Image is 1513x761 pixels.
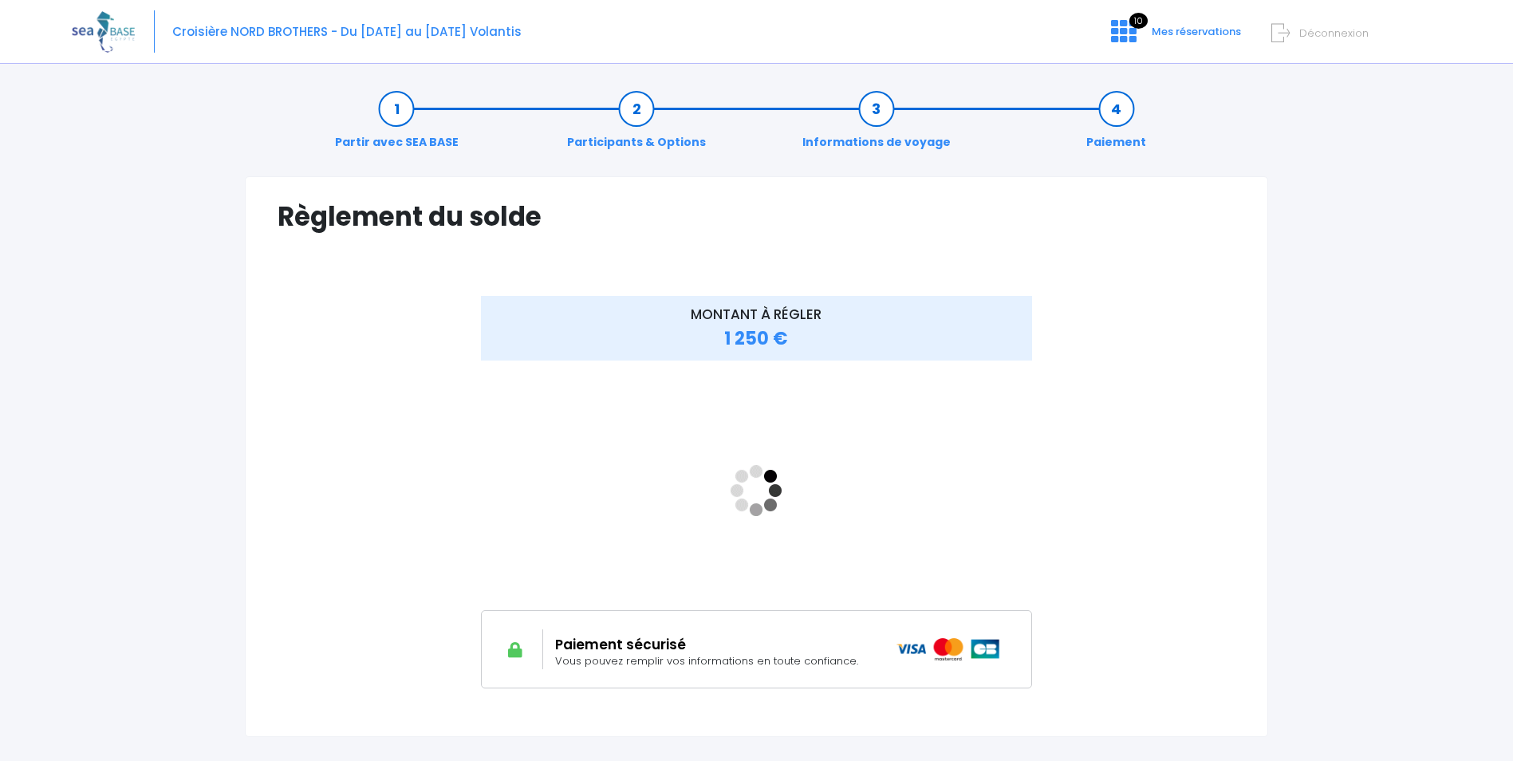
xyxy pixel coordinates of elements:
span: Vous pouvez remplir vos informations en toute confiance. [555,653,858,668]
span: 1 250 € [724,326,788,351]
a: Paiement [1078,101,1154,151]
a: Participants & Options [559,101,714,151]
h1: Règlement du solde [278,201,1235,232]
a: Partir avec SEA BASE [327,101,467,151]
span: MONTANT À RÉGLER [691,305,822,324]
span: Mes réservations [1152,24,1241,39]
iframe: <!-- //required --> [481,371,1032,610]
span: Déconnexion [1299,26,1369,41]
a: Informations de voyage [794,101,959,151]
span: Croisière NORD BROTHERS - Du [DATE] au [DATE] Volantis [172,23,522,40]
a: 10 Mes réservations [1098,30,1251,45]
img: icons_paiement_securise@2x.png [896,638,1001,660]
span: 10 [1129,13,1148,29]
h2: Paiement sécurisé [555,637,873,653]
